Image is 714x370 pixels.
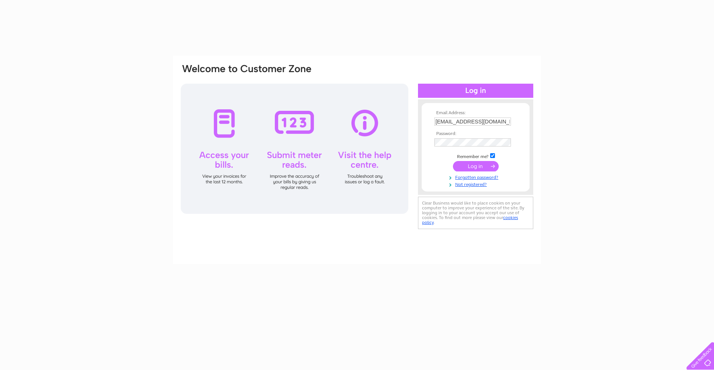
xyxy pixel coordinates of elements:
[434,173,519,180] a: Forgotten password?
[453,161,499,171] input: Submit
[432,152,519,160] td: Remember me?
[432,110,519,116] th: Email Address:
[432,131,519,136] th: Password:
[434,180,519,187] a: Not registered?
[418,197,533,229] div: Clear Business would like to place cookies on your computer to improve your experience of the sit...
[422,215,518,225] a: cookies policy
